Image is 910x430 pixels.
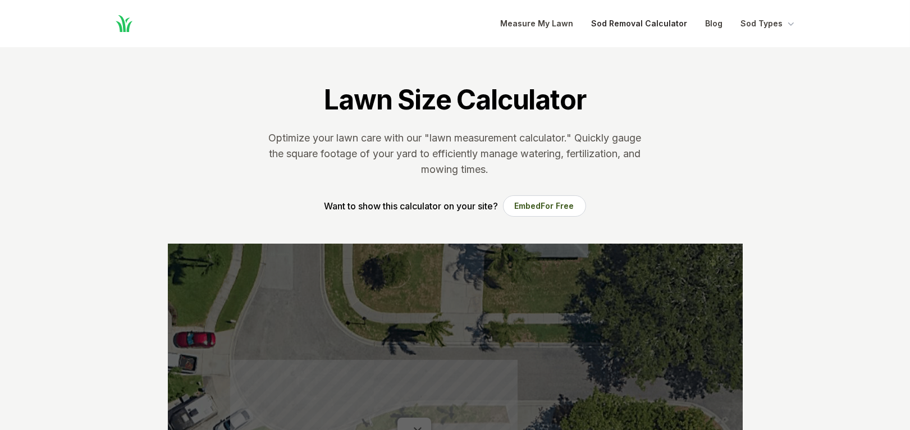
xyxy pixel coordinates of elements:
p: Want to show this calculator on your site? [324,199,499,213]
a: Sod Removal Calculator [592,17,688,30]
a: Measure My Lawn [501,17,574,30]
button: EmbedFor Free [503,195,586,217]
a: Blog [706,17,723,30]
span: For Free [541,201,574,211]
p: Optimize your lawn care with our "lawn measurement calculator." Quickly gauge the square footage ... [267,130,644,177]
button: Sod Types [741,17,797,30]
h1: Lawn Size Calculator [324,83,586,117]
